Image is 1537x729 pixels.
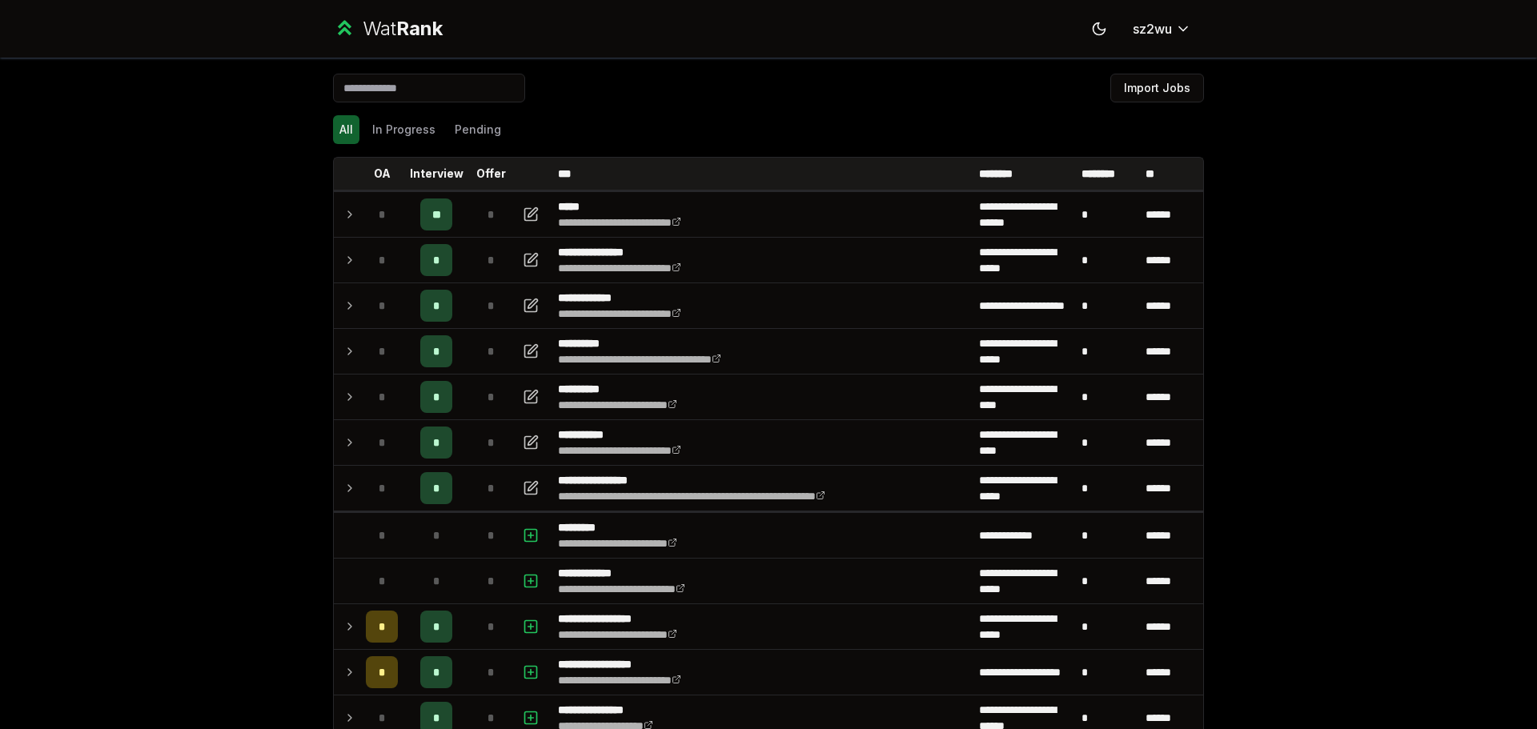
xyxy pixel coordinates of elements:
[410,166,464,182] p: Interview
[1120,14,1204,43] button: sz2wu
[333,16,443,42] a: WatRank
[1110,74,1204,102] button: Import Jobs
[333,115,359,144] button: All
[448,115,508,144] button: Pending
[1133,19,1172,38] span: sz2wu
[374,166,391,182] p: OA
[363,16,443,42] div: Wat
[366,115,442,144] button: In Progress
[396,17,443,40] span: Rank
[476,166,506,182] p: Offer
